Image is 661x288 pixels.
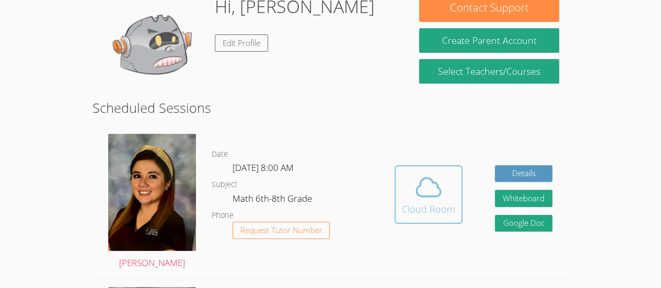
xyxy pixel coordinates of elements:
a: Google Doc [495,215,552,232]
dt: Date [212,148,228,161]
button: Whiteboard [495,190,552,207]
a: [PERSON_NAME] [108,134,196,270]
button: Request Tutor Number [233,222,330,239]
a: Edit Profile [215,34,268,52]
a: Select Teachers/Courses [419,59,559,84]
img: avatar.png [108,134,196,251]
button: Cloud Room [395,165,462,224]
h2: Scheduled Sessions [92,98,569,118]
div: Cloud Room [402,202,455,216]
dt: Subject [212,178,237,191]
dd: Math 6th-8th Grade [233,191,314,209]
button: Create Parent Account [419,28,559,53]
a: Details [495,165,552,182]
span: Request Tutor Number [240,226,322,234]
dt: Phone [212,209,234,222]
span: [DATE] 8:00 AM [233,162,294,174]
